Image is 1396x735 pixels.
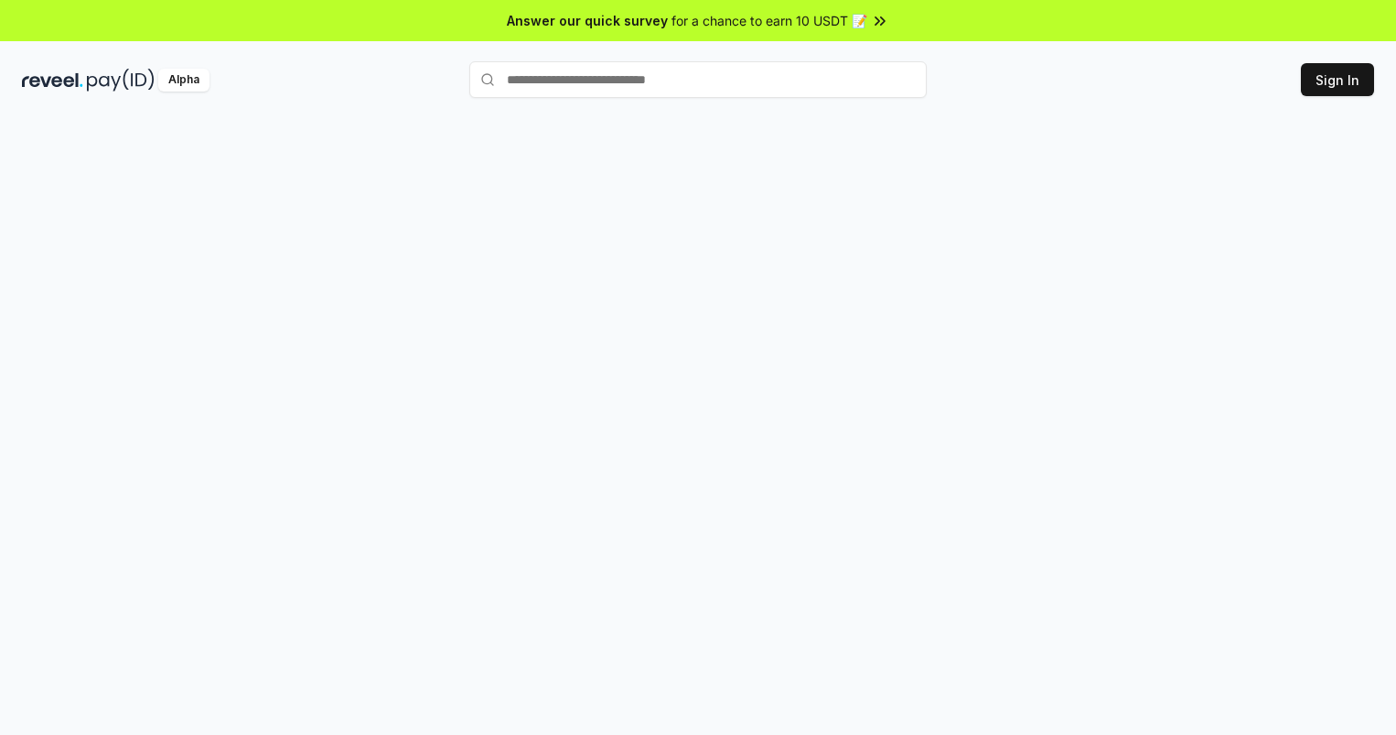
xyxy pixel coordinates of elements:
div: Alpha [158,69,209,92]
button: Sign In [1301,63,1374,96]
img: pay_id [87,69,155,92]
span: for a chance to earn 10 USDT 📝 [671,11,867,30]
img: reveel_dark [22,69,83,92]
span: Answer our quick survey [507,11,668,30]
